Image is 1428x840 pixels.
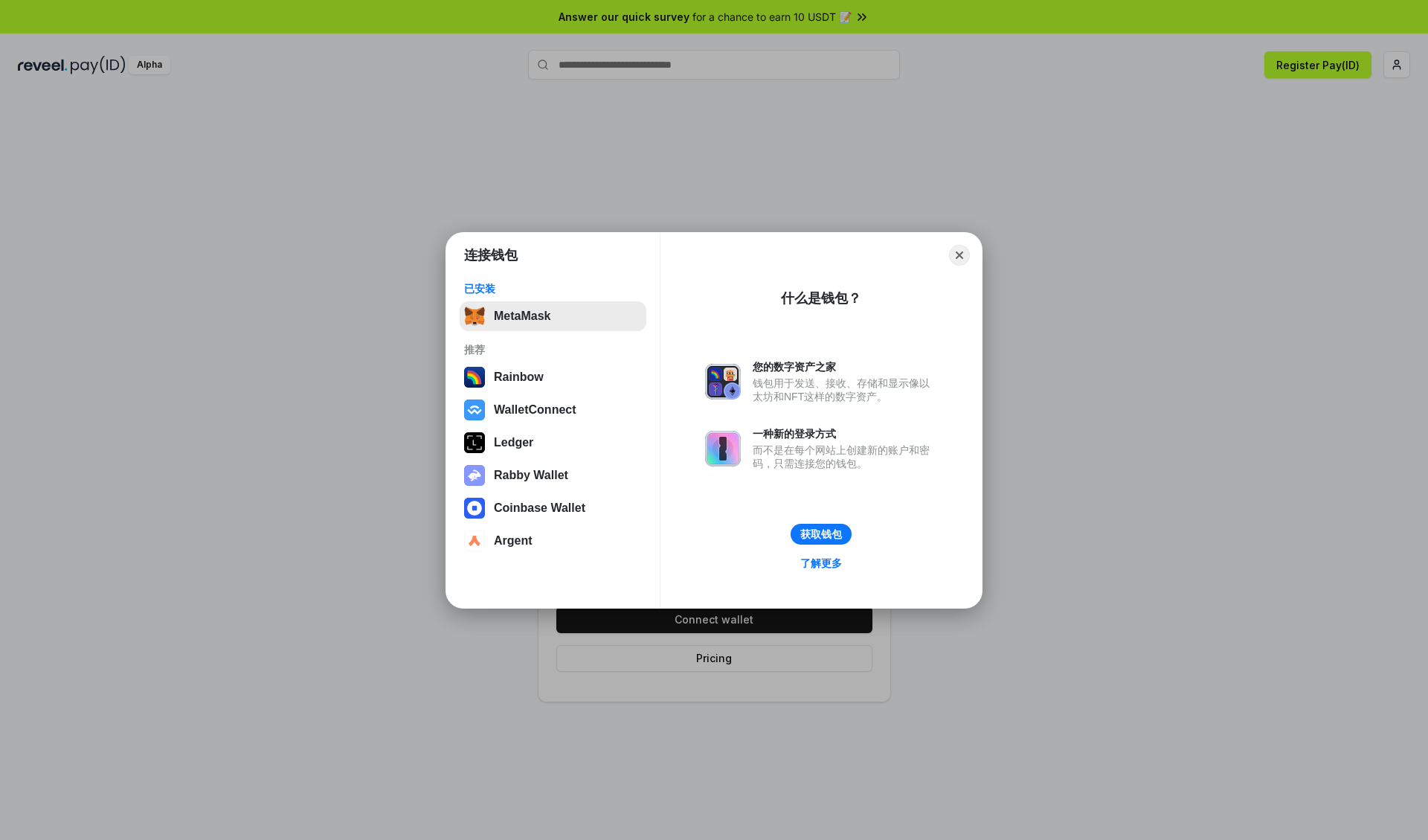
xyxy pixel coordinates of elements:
[494,469,568,482] div: Rabby Wallet
[464,530,485,551] img: svg+xml,%3Csvg%20width%3D%2228%22%20height%3D%2228%22%20viewBox%3D%220%200%2028%2028%22%20fill%3D...
[494,403,576,417] div: WalletConnect
[464,498,485,519] img: svg+xml,%3Csvg%20width%3D%2228%22%20height%3D%2228%22%20viewBox%3D%220%200%2028%2028%22%20fill%3D...
[464,343,642,356] div: 推荐
[460,493,646,523] button: Coinbase Wallet
[460,428,646,458] button: Ledger
[494,436,533,449] div: Ledger
[464,465,485,486] img: svg+xml,%3Csvg%20xmlns%3D%22http%3A%2F%2Fwww.w3.org%2F2000%2Fsvg%22%20fill%3D%22none%22%20viewBox...
[753,376,937,403] div: 钱包用于发送、接收、存储和显示像以太坊和NFT这样的数字资产。
[791,554,851,573] a: 了解更多
[753,443,937,470] div: 而不是在每个网站上创建新的账户和密码，只需连接您的钱包。
[494,310,550,323] div: MetaMask
[494,534,533,548] div: Argent
[494,501,585,515] div: Coinbase Wallet
[460,362,646,392] button: Rainbow
[753,360,937,373] div: 您的数字资产之家
[464,432,485,453] img: svg+xml,%3Csvg%20xmlns%3D%22http%3A%2F%2Fwww.w3.org%2F2000%2Fsvg%22%20width%3D%2228%22%20height%3...
[464,400,485,420] img: svg+xml,%3Csvg%20width%3D%2228%22%20height%3D%2228%22%20viewBox%3D%220%200%2028%2028%22%20fill%3D...
[800,557,842,570] div: 了解更多
[791,524,852,545] button: 获取钱包
[460,526,646,556] button: Argent
[464,306,485,327] img: svg+xml,%3Csvg%20fill%3D%22none%22%20height%3D%2233%22%20viewBox%3D%220%200%2035%2033%22%20width%...
[705,364,741,400] img: svg+xml,%3Csvg%20xmlns%3D%22http%3A%2F%2Fwww.w3.org%2F2000%2Fsvg%22%20fill%3D%22none%22%20viewBox...
[460,301,646,331] button: MetaMask
[705,431,741,467] img: svg+xml,%3Csvg%20xmlns%3D%22http%3A%2F%2Fwww.w3.org%2F2000%2Fsvg%22%20fill%3D%22none%22%20viewBox...
[460,395,646,425] button: WalletConnect
[460,461,646,490] button: Rabby Wallet
[781,289,861,307] div: 什么是钱包？
[753,427,937,440] div: 一种新的登录方式
[949,245,970,266] button: Close
[464,246,518,264] h1: 连接钱包
[494,371,544,384] div: Rainbow
[464,282,642,295] div: 已安装
[800,528,842,541] div: 获取钱包
[464,367,485,388] img: svg+xml,%3Csvg%20width%3D%22120%22%20height%3D%22120%22%20viewBox%3D%220%200%20120%20120%22%20fil...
